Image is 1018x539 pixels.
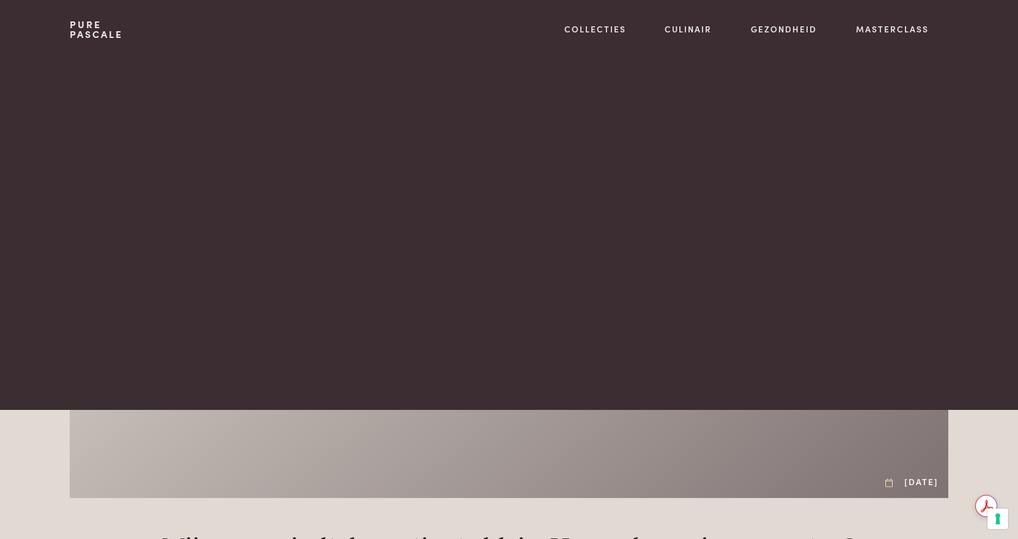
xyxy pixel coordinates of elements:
[856,23,929,35] a: Masterclass
[665,23,712,35] a: Culinair
[885,475,939,488] div: [DATE]
[564,23,626,35] a: Collecties
[987,508,1008,529] button: Uw voorkeuren voor toestemming voor trackingtechnologieën
[70,20,123,39] a: PurePascale
[751,23,817,35] a: Gezondheid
